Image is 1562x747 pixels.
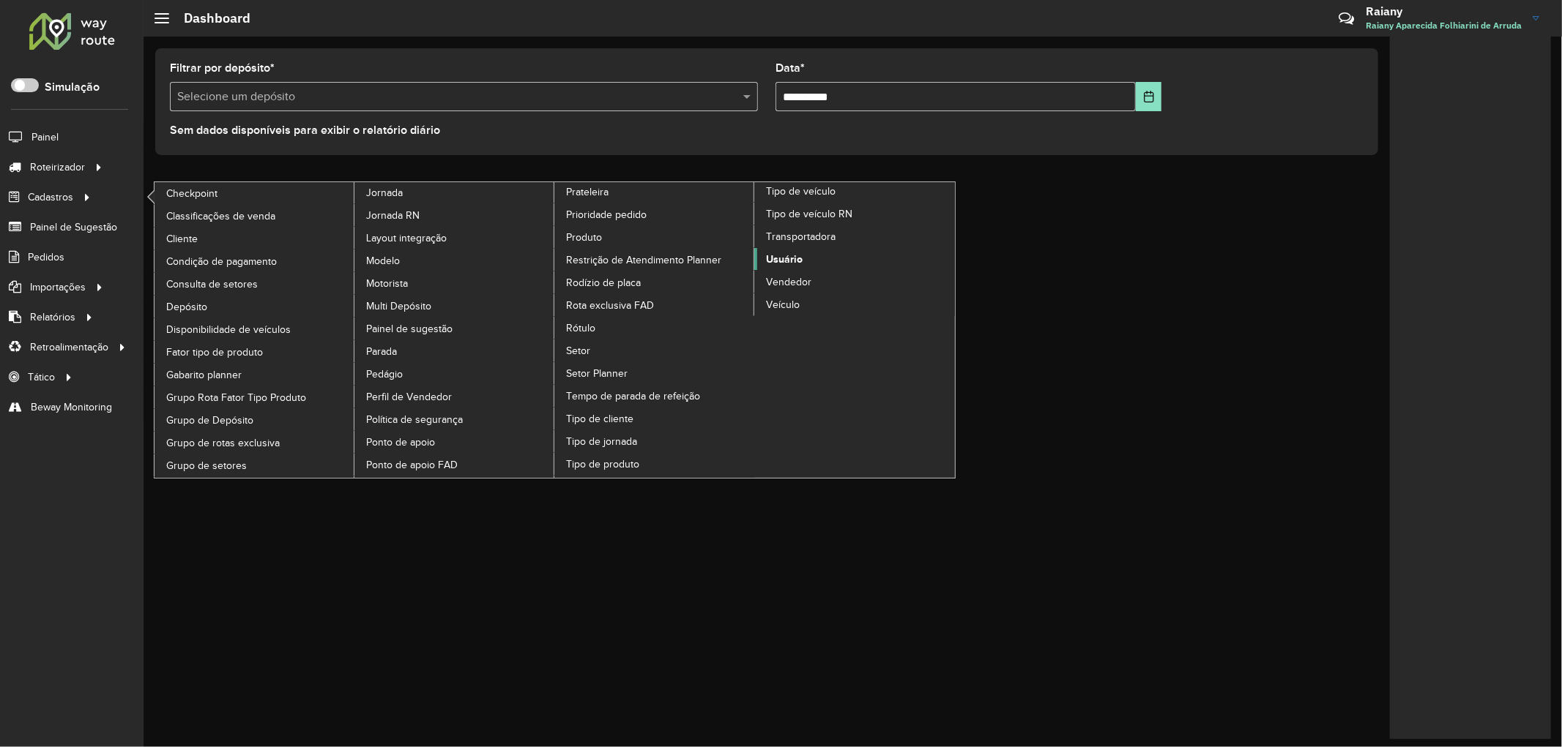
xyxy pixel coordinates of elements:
[155,296,355,318] a: Depósito
[30,159,85,175] span: Roteirizador
[155,341,355,363] a: Fator tipo de produto
[354,408,555,430] a: Política de segurança
[30,279,86,295] span: Importações
[166,209,275,224] span: Classificações de venda
[166,345,263,360] span: Fator tipo de produto
[1366,19,1522,32] span: Raiany Aparecida Folhiarini de Arruda
[366,208,420,223] span: Jornada RN
[155,432,355,454] a: Grupo de rotas exclusiva
[566,457,639,472] span: Tipo de produto
[566,252,721,268] span: Restrição de Atendimento Planner
[366,435,435,450] span: Ponto de apoio
[566,230,602,245] span: Produto
[354,431,555,453] a: Ponto de apoio
[28,369,55,385] span: Tático
[31,129,59,145] span: Painel
[354,249,555,271] a: Modelo
[28,249,64,265] span: Pedidos
[166,231,198,247] span: Cliente
[766,184,836,199] span: Tipo de veículo
[155,182,555,478] a: Jornada
[766,229,836,244] span: Transportadora
[354,227,555,249] a: Layout integração
[28,189,73,205] span: Cadastros
[155,182,355,204] a: Checkpoint
[554,362,755,384] a: Setor Planner
[354,295,555,317] a: Multi Depósito
[166,186,217,201] span: Checkpoint
[366,276,408,291] span: Motorista
[566,434,637,449] span: Tipo de jornada
[155,205,355,227] a: Classificações de venda
[766,274,811,290] span: Vendedor
[354,318,555,339] a: Painel de sugestão
[366,389,452,405] span: Perfil de Vendedor
[554,385,755,407] a: Tempo de parada de refeição
[155,454,355,476] a: Grupo de setores
[366,412,463,427] span: Política de segurança
[166,435,280,451] span: Grupo de rotas exclusiva
[155,364,355,386] a: Gabarito planner
[566,298,654,313] span: Rota exclusiva FAD
[166,367,242,383] span: Gabarito planner
[45,78,100,96] label: Simulação
[30,339,108,355] span: Retroalimentação
[554,317,755,339] a: Rótulo
[566,320,595,336] span: Rótulo
[754,225,955,247] a: Transportadora
[354,272,555,294] a: Motorista
[366,230,447,246] span: Layout integração
[366,321,453,337] span: Painel de sugestão
[166,413,253,428] span: Grupo de Depósito
[554,408,755,429] a: Tipo de cliente
[554,339,755,361] a: Setor
[366,299,431,314] span: Multi Depósito
[354,363,555,385] a: Pedágio
[554,294,755,316] a: Rota exclusiva FAD
[366,185,403,200] span: Jornada
[166,322,291,337] span: Disponibilidade de veículos
[30,219,117,235] span: Painel de Sugestão
[554,249,755,271] a: Restrição de Atendimento Planner
[170,59,275,77] label: Filtrar por depósito
[566,275,641,290] span: Rodízio de placa
[566,343,590,359] span: Setor
[566,184,609,200] span: Prateleira
[155,386,355,408] a: Grupo Rota Fator Tipo Produto
[554,430,755,452] a: Tipo de jornada
[366,457,458,473] span: Ponto de apoio FAD
[155,273,355,295] a: Consulta de setores
[354,454,555,476] a: Ponto de apoio FAD
[766,206,852,222] span: Tipo de veículo RN
[354,204,555,226] a: Jornada RN
[566,388,700,404] span: Tempo de parada de refeição
[754,271,955,293] a: Vendedor
[554,271,755,293] a: Rodízio de placa
[566,411,633,427] span: Tipo de cliente
[31,399,112,415] span: Beway Monitoring
[366,367,403,382] span: Pedágio
[754,248,955,270] a: Usuário
[554,182,955,478] a: Tipo de veículo
[155,228,355,249] a: Cliente
[754,203,955,225] a: Tipo de veículo RN
[766,297,800,312] span: Veículo
[1331,3,1362,34] a: Contato Rápido
[354,386,555,408] a: Perfil de Vendedor
[1136,82,1161,111] button: Choose Date
[169,10,250,26] h2: Dashboard
[754,293,955,315] a: Veículo
[354,182,755,478] a: Prateleira
[366,344,397,359] span: Parada
[766,252,803,267] span: Usuário
[155,409,355,431] a: Grupo de Depósito
[566,366,628,381] span: Setor Planner
[166,277,258,292] span: Consulta de setores
[776,59,805,77] label: Data
[166,299,207,315] span: Depósito
[366,253,400,269] span: Modelo
[554,203,755,225] a: Prioridade pedido
[155,318,355,340] a: Disponibilidade de veículos
[155,250,355,272] a: Condição de pagamento
[166,458,247,473] span: Grupo de setores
